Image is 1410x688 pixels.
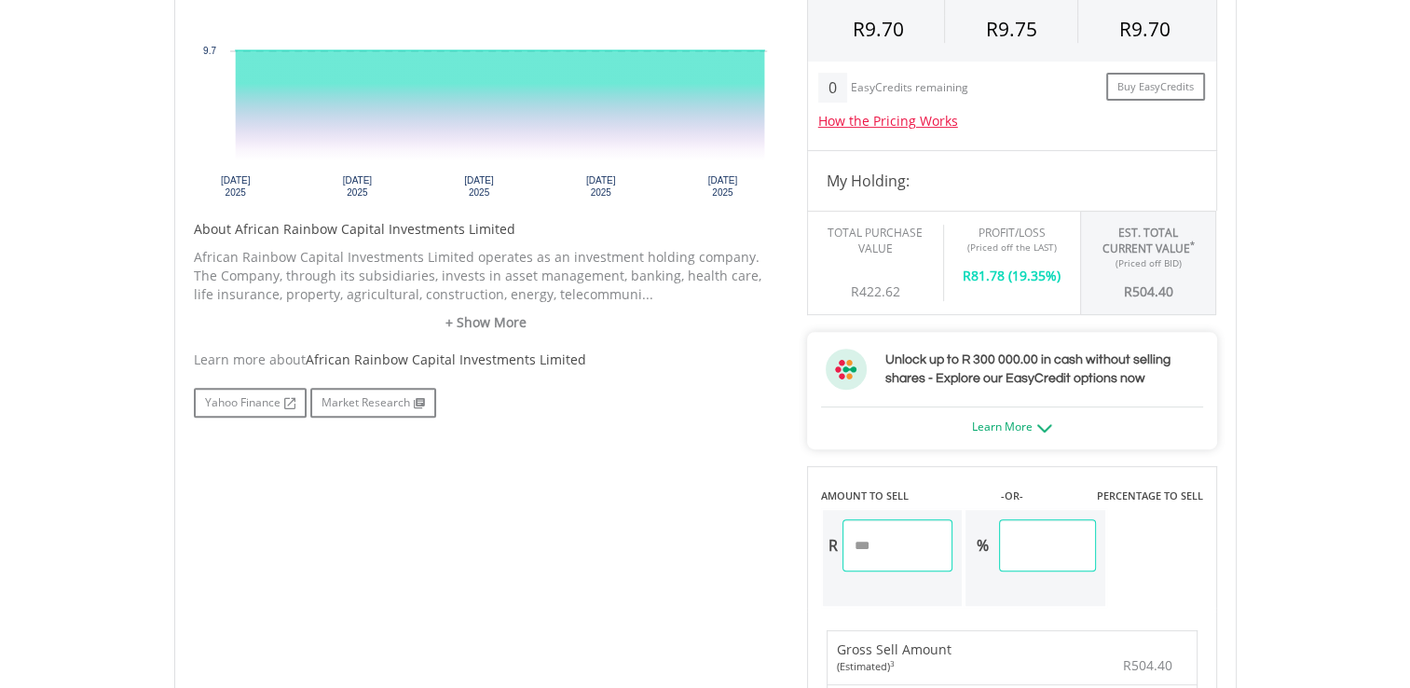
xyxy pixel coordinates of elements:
div: Learn more about [194,351,779,369]
sup: 3 [890,658,895,668]
h3: Unlock up to R 300 000.00 in cash without selling shares - Explore our EasyCredit options now [885,351,1198,388]
a: Market Research [310,388,436,418]
span: 504.40 [1132,282,1173,300]
span: R9.70 [853,16,904,42]
div: (Priced off BID) [1095,256,1202,269]
text: [DATE] 2025 [220,175,250,198]
div: R [958,254,1066,285]
a: + Show More [194,313,779,332]
img: ec-flower.svg [826,349,867,390]
div: % [965,519,999,571]
span: R504.40 [1123,656,1172,674]
text: [DATE] 2025 [707,175,737,198]
label: -OR- [1000,488,1022,503]
text: [DATE] 2025 [342,175,372,198]
span: African Rainbow Capital Investments Limited [306,351,586,368]
a: How the Pricing Works [818,112,958,130]
text: 9.7 [203,46,216,56]
a: Yahoo Finance [194,388,307,418]
h4: My Holding: [827,170,1198,192]
label: PERCENTAGE TO SELL [1096,488,1202,503]
h5: About African Rainbow Capital Investments Limited [194,220,779,239]
a: Buy EasyCredits [1106,73,1205,102]
div: (Estimated) [837,659,951,674]
div: Gross Sell Amount [837,640,951,674]
span: R422.62 [851,282,900,300]
div: R [1095,269,1202,301]
span: R9.70 [1119,16,1170,42]
text: [DATE] 2025 [464,175,494,198]
span: R9.75 [985,16,1036,42]
label: AMOUNT TO SELL [821,488,909,503]
img: ec-arrow-down.png [1037,424,1052,433]
p: African Rainbow Capital Investments Limited operates as an investment holding company. The Compan... [194,248,779,304]
div: 0 [818,73,847,103]
div: (Priced off the LAST) [958,241,1066,254]
text: [DATE] 2025 [585,175,615,198]
span: 81.78 (19.35%) [971,267,1061,284]
div: Total Purchase Value [822,225,929,256]
div: EasyCredits remaining [851,81,968,97]
div: R [823,519,842,571]
a: Learn More [972,419,1052,434]
div: Profit/Loss [958,225,1066,241]
div: Est. Total Current Value [1095,225,1202,256]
